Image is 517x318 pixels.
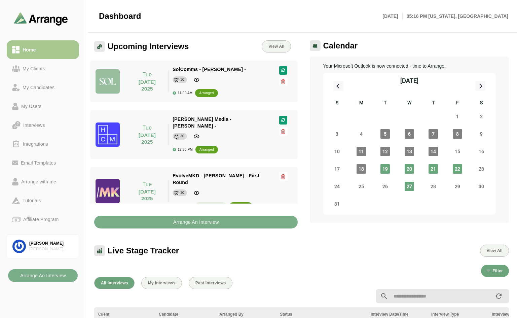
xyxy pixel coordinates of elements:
[332,147,342,156] span: Sunday, August 10, 2025
[130,132,164,145] p: [DATE] 2025
[29,246,73,252] div: [PERSON_NAME] Associates
[7,59,79,78] a: My Clients
[445,99,470,108] div: F
[323,62,496,70] p: Your Microsoft Outlook is now connected - time to Arrange.
[268,44,284,49] span: View All
[7,135,79,153] a: Integrations
[96,69,120,94] img: solcomms_logo.jpg
[405,129,414,139] span: Wednesday, August 6, 2025
[373,99,398,108] div: T
[357,147,366,156] span: Monday, August 11, 2025
[453,164,462,174] span: Friday, August 22, 2025
[173,216,219,228] b: Arrange An Interview
[130,180,164,188] p: Tue
[233,203,248,210] div: arranged
[429,147,438,156] span: Thursday, August 14, 2025
[332,182,342,191] span: Sunday, August 24, 2025
[130,71,164,79] p: Tue
[21,215,61,223] div: Affiliate Program
[453,112,462,121] span: Friday, August 1, 2025
[94,277,135,289] button: All Interviews
[173,173,259,185] span: EvolveMKD - [PERSON_NAME] - First Round
[96,122,120,147] img: hannah_cranston_media_logo.jpg
[495,292,503,300] i: appended action
[400,76,418,85] div: [DATE]
[477,147,486,156] span: Saturday, August 16, 2025
[431,311,484,317] div: Interview Type
[7,210,79,229] a: Affiliate Program
[173,116,231,129] span: [PERSON_NAME] Media - [PERSON_NAME] -
[477,112,486,121] span: Saturday, August 2, 2025
[453,182,462,191] span: Friday, August 29, 2025
[29,241,73,246] div: [PERSON_NAME]
[94,216,298,228] button: Arrange An Interview
[195,281,226,285] span: Past Interviews
[332,199,342,209] span: Sunday, August 31, 2025
[130,79,164,92] p: [DATE] 2025
[332,129,342,139] span: Sunday, August 3, 2025
[219,311,272,317] div: Arranged By
[7,78,79,97] a: My Candidates
[453,147,462,156] span: Friday, August 15, 2025
[130,188,164,202] p: [DATE] 2025
[332,164,342,174] span: Sunday, August 17, 2025
[96,179,120,203] img: evolvemkd-logo.jpg
[481,265,509,277] button: Filter
[492,269,503,273] span: Filter
[480,245,509,257] button: View All
[357,164,366,174] span: Monday, August 18, 2025
[173,148,193,151] div: 12:30 PM
[199,146,214,153] div: arranged
[173,91,192,95] div: 11:00 AM
[429,182,438,191] span: Thursday, August 28, 2025
[7,234,79,258] a: [PERSON_NAME][PERSON_NAME] Associates
[380,182,390,191] span: Tuesday, August 26, 2025
[470,99,494,108] div: S
[14,12,68,25] img: arrangeai-name-small-logo.4d2b8aee.svg
[325,99,349,108] div: S
[173,67,246,72] span: SolComms - [PERSON_NAME] -
[20,65,48,73] div: My Clients
[380,164,390,174] span: Tuesday, August 19, 2025
[453,129,462,139] span: Friday, August 8, 2025
[371,311,423,317] div: Interview Date/Time
[421,99,446,108] div: T
[477,182,486,191] span: Saturday, August 30, 2025
[7,191,79,210] a: Tutorials
[403,12,508,20] p: 05:16 PM [US_STATE], [GEOGRAPHIC_DATA]
[349,99,373,108] div: M
[148,281,176,285] span: My Interviews
[7,97,79,116] a: My Users
[108,41,189,51] span: Upcoming Interviews
[262,40,291,52] a: View All
[397,99,421,108] div: W
[20,140,51,148] div: Integrations
[180,76,184,83] div: 30
[405,182,414,191] span: Wednesday, August 27, 2025
[21,121,47,129] div: Interviews
[19,102,44,110] div: My Users
[405,164,414,174] span: Wednesday, August 20, 2025
[429,129,438,139] span: Thursday, August 7, 2025
[159,311,211,317] div: Candidate
[141,277,182,289] button: My Interviews
[195,202,227,210] div: First Round
[189,277,232,289] button: Past Interviews
[7,40,79,59] a: Home
[101,281,128,285] span: All Interviews
[20,46,38,54] div: Home
[477,129,486,139] span: Saturday, August 9, 2025
[180,189,184,196] div: 30
[20,269,66,282] b: Arrange An Interview
[199,90,214,97] div: arranged
[7,116,79,135] a: Interviews
[486,248,503,253] span: View All
[18,159,59,167] div: Email Templates
[380,147,390,156] span: Tuesday, August 12, 2025
[382,12,402,20] p: [DATE]
[429,164,438,174] span: Thursday, August 21, 2025
[7,153,79,172] a: Email Templates
[7,172,79,191] a: Arrange with me
[323,41,358,51] span: Calendar
[130,124,164,132] p: Tue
